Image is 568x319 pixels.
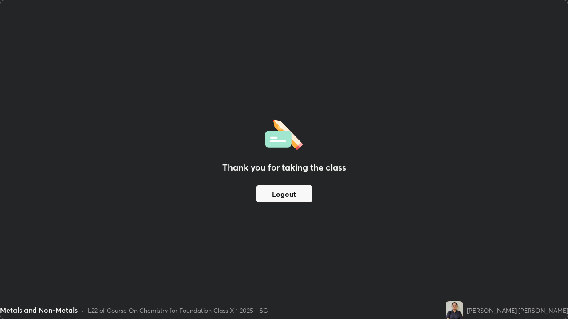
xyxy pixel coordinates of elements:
div: L22 of Course On Chemistry for Foundation Class X 1 2025 - SG [88,306,268,315]
div: [PERSON_NAME] [PERSON_NAME] [467,306,568,315]
h2: Thank you for taking the class [222,161,346,174]
div: • [81,306,84,315]
img: 81c3a7b13da048919a43636ed7f3c882.jpg [446,301,463,319]
img: offlineFeedback.1438e8b3.svg [265,117,303,150]
button: Logout [256,185,312,202]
